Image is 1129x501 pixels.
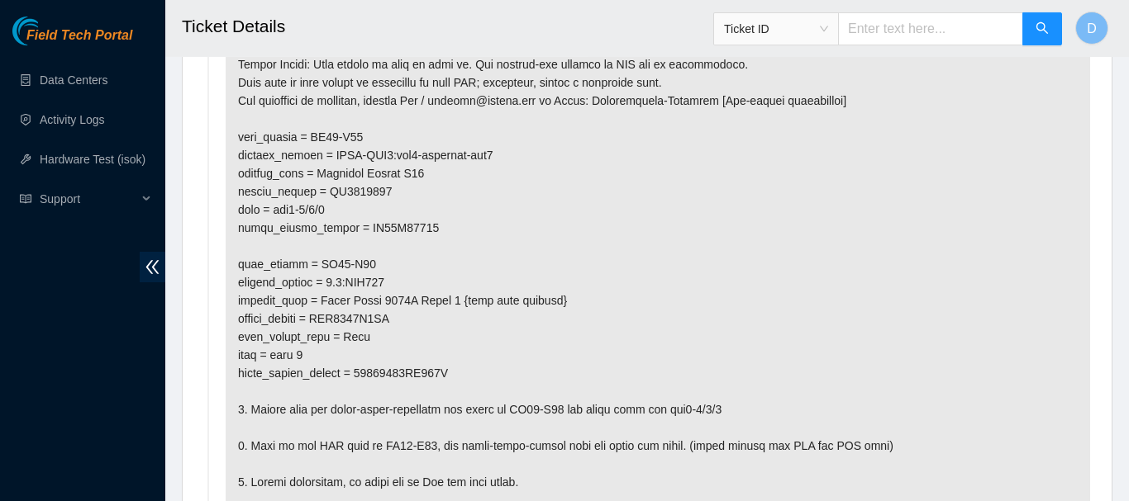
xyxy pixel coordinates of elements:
[1075,12,1108,45] button: D
[40,113,105,126] a: Activity Logs
[724,17,828,41] span: Ticket ID
[1087,18,1097,39] span: D
[40,73,107,87] a: Data Centers
[12,30,132,51] a: Akamai TechnologiesField Tech Portal
[20,193,31,205] span: read
[40,182,137,215] span: Support
[838,12,1023,45] input: Enter text here...
[1022,12,1062,45] button: search
[140,252,165,282] span: double-left
[26,28,132,44] span: Field Tech Portal
[40,153,145,166] a: Hardware Test (isok)
[12,17,83,45] img: Akamai Technologies
[1036,21,1049,37] span: search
